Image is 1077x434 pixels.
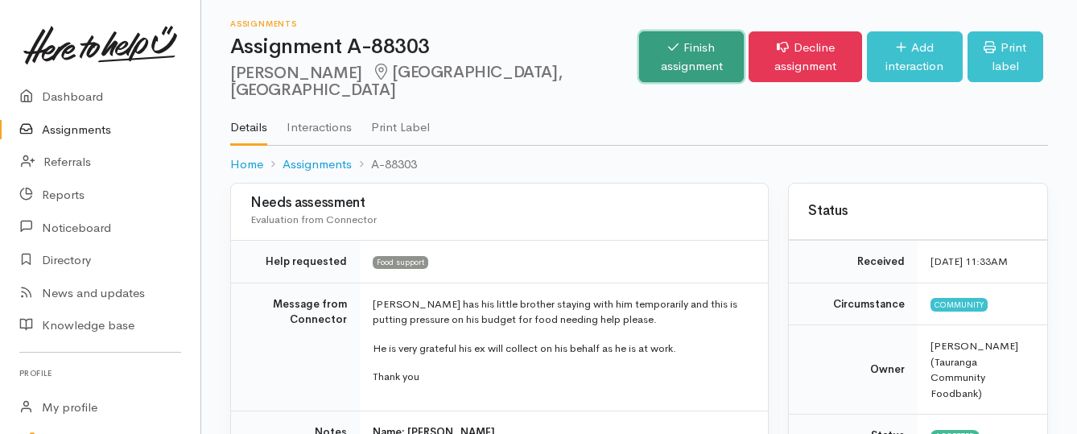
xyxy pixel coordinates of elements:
nav: breadcrumb [230,146,1048,184]
li: A-88303 [352,155,417,174]
td: Circumstance [789,283,918,325]
span: [GEOGRAPHIC_DATA], [GEOGRAPHIC_DATA] [230,62,562,100]
td: Message from Connector [231,283,360,411]
a: Interactions [287,99,352,144]
h3: Status [808,204,1028,219]
a: Add interaction [867,31,962,82]
span: Evaluation from Connector [250,213,377,226]
a: Print label [968,31,1043,82]
a: Assignments [283,155,352,174]
td: Received [789,241,918,283]
a: Details [230,99,267,146]
span: [PERSON_NAME] (Tauranga Community Foodbank) [931,339,1018,400]
td: Help requested [231,241,360,283]
a: Home [230,155,263,174]
span: Community [931,298,988,311]
h1: Assignment A-88303 [230,35,639,59]
h3: Needs assessment [250,196,749,211]
span: Food support [373,256,428,269]
time: [DATE] 11:33AM [931,254,1008,268]
h6: Assignments [230,19,639,28]
a: Finish assignment [639,31,744,82]
a: Print Label [371,99,430,144]
h6: Profile [19,362,181,384]
h2: [PERSON_NAME] [230,64,639,100]
td: Owner [789,325,918,415]
span: He is very grateful his ex will collect on his behalf as he is at work. [373,341,676,355]
a: Decline assignment [749,31,862,82]
span: [PERSON_NAME] has his little brother staying with him temporarily and this is putting pressure on... [373,297,737,327]
span: Thank you [373,370,419,383]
